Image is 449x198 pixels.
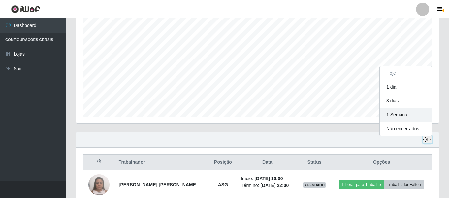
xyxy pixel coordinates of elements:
li: Término: [241,182,294,189]
th: Data [237,155,298,170]
time: [DATE] 22:00 [260,183,289,188]
th: Opções [331,155,432,170]
button: 3 dias [380,94,432,108]
img: CoreUI Logo [11,5,40,13]
time: [DATE] 16:00 [254,176,283,181]
th: Status [298,155,331,170]
th: Trabalhador [115,155,209,170]
strong: [PERSON_NAME] [PERSON_NAME] [119,182,198,187]
strong: ASG [218,182,228,187]
button: 1 dia [380,80,432,94]
span: AGENDADO [303,182,326,188]
th: Posição [209,155,237,170]
button: Trabalhador Faltou [384,180,424,189]
li: Início: [241,175,294,182]
button: Hoje [380,66,432,80]
button: Liberar para Trabalho [339,180,384,189]
button: 1 Semana [380,108,432,122]
button: Não encerrados [380,122,432,136]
